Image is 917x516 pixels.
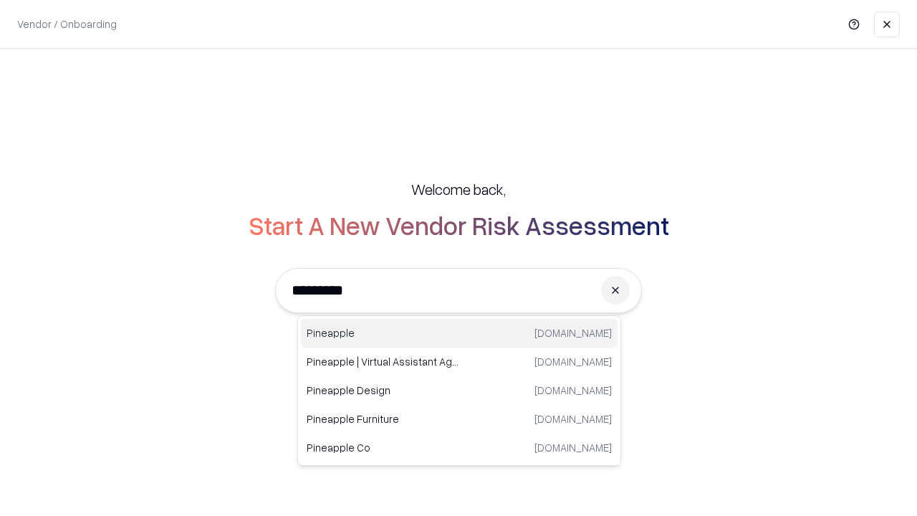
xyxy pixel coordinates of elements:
p: [DOMAIN_NAME] [534,440,612,455]
h2: Start A New Vendor Risk Assessment [249,211,669,239]
p: Pineapple Furniture [307,411,459,426]
p: Pineapple [307,325,459,340]
p: [DOMAIN_NAME] [534,354,612,369]
p: Vendor / Onboarding [17,16,117,32]
p: Pineapple Design [307,383,459,398]
p: [DOMAIN_NAME] [534,383,612,398]
p: [DOMAIN_NAME] [534,411,612,426]
p: Pineapple Co [307,440,459,455]
div: Suggestions [297,315,621,466]
p: [DOMAIN_NAME] [534,325,612,340]
p: Pineapple | Virtual Assistant Agency [307,354,459,369]
h5: Welcome back, [411,179,506,199]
